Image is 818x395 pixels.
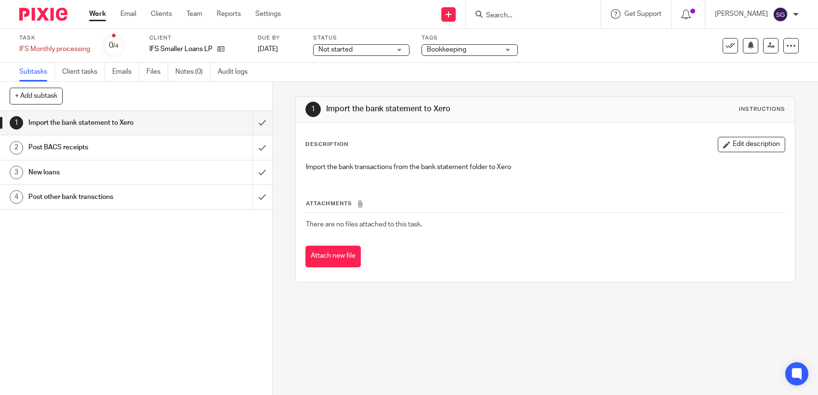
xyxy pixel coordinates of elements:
label: Tags [422,34,518,42]
p: Description [305,141,348,148]
img: svg%3E [773,7,788,22]
button: Attach new file [305,246,361,267]
a: Settings [255,9,281,19]
a: Clients [151,9,172,19]
span: Not started [318,46,353,53]
h1: Post BACS receipts [28,140,172,155]
a: Team [186,9,202,19]
span: Get Support [624,11,661,17]
div: 0 [109,40,119,51]
div: 1 [305,102,321,117]
span: Attachments [306,201,352,206]
img: Pixie [19,8,67,21]
a: Email [120,9,136,19]
p: IFS Smaller Loans LP [149,44,212,54]
span: [DATE] [258,46,278,53]
div: 2 [10,141,23,155]
small: /4 [113,43,119,49]
button: + Add subtask [10,88,63,104]
label: Status [313,34,409,42]
div: 1 [10,116,23,130]
label: Task [19,34,90,42]
div: IFS Monthly processing [19,44,90,54]
a: Work [89,9,106,19]
a: Reports [217,9,241,19]
span: Bookkeeping [427,46,466,53]
label: Client [149,34,246,42]
h1: Import the bank statement to Xero [326,104,566,114]
a: Emails [112,63,139,81]
div: 3 [10,166,23,179]
input: Search [485,12,572,20]
p: Import the bank transactions from the bank statement folder to Xero [306,162,785,172]
p: [PERSON_NAME] [715,9,768,19]
h1: Import the bank statement to Xero [28,116,172,130]
div: 4 [10,190,23,204]
a: Files [146,63,168,81]
a: Notes (0) [175,63,211,81]
a: Client tasks [62,63,105,81]
div: Instructions [739,105,785,113]
h1: Post other bank transctions [28,190,172,204]
h1: New loans [28,165,172,180]
span: There are no files attached to this task. [306,221,422,228]
label: Due by [258,34,301,42]
a: Subtasks [19,63,55,81]
button: Edit description [718,137,785,152]
a: Audit logs [218,63,255,81]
